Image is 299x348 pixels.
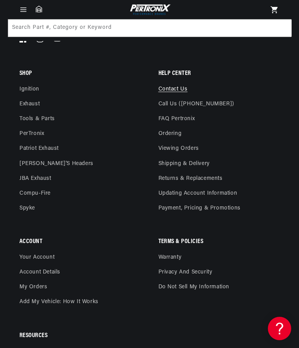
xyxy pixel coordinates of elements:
[19,112,55,126] a: Tools & Parts
[19,156,93,171] a: [PERSON_NAME]'s Headers
[128,3,171,16] img: Pertronix
[19,86,39,97] a: Ignition
[19,280,47,295] a: My orders
[15,5,32,14] summary: Menu
[158,171,223,186] a: Returns & Replacements
[19,265,60,280] a: Account details
[158,97,234,112] a: Call Us ([PHONE_NUMBER])
[274,20,291,37] button: Search Part #, Category or Keyword
[158,126,182,141] a: Ordering
[158,280,230,295] a: Do not sell my information
[158,112,195,126] a: FAQ Pertronix
[19,126,44,141] a: PerTronix
[158,201,241,216] a: Payment, Pricing & Promotions
[19,201,35,216] a: Spyke
[19,254,55,265] a: Your account
[19,295,98,309] a: Add My Vehicle: How It Works
[19,97,40,112] a: Exhaust
[36,5,42,12] a: Garage: 0 item(s)
[158,141,199,156] a: Viewing Orders
[8,20,292,37] input: Search Part #, Category or Keyword
[158,186,237,201] a: Updating Account Information
[19,141,59,156] a: Patriot Exhaust
[158,86,188,97] a: Contact us
[158,265,213,280] a: Privacy and Security
[19,171,51,186] a: JBA Exhaust
[19,186,51,201] a: Compu-Fire
[158,254,182,265] a: Warranty
[158,156,210,171] a: Shipping & Delivery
